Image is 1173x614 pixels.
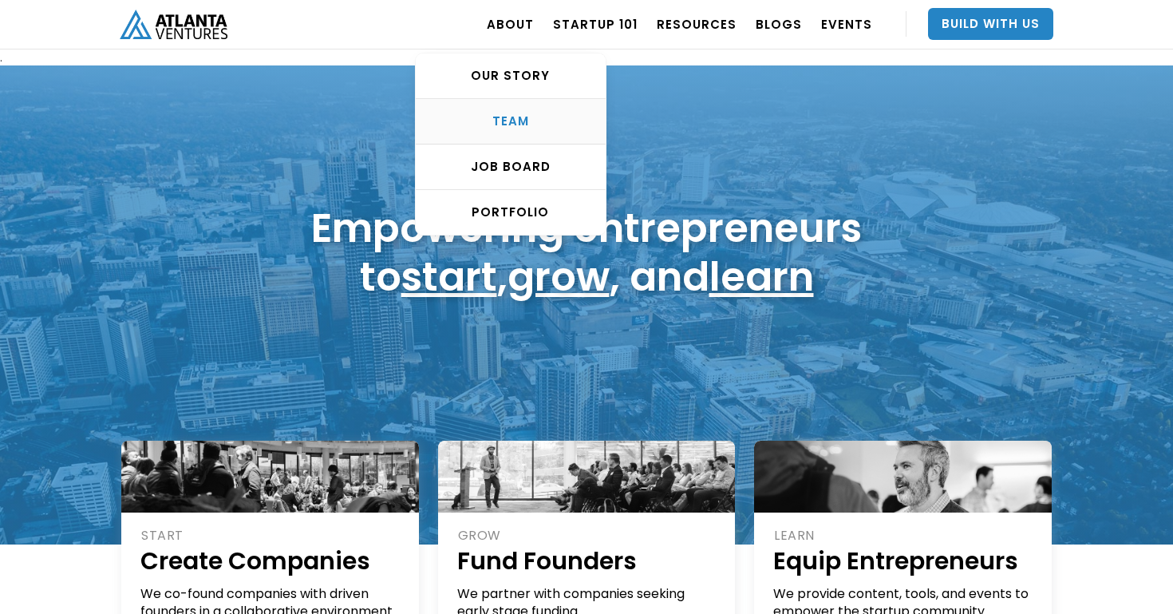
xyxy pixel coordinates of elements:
[821,2,872,46] a: EVENTS
[756,2,802,46] a: BLOGS
[416,145,606,190] a: Job Board
[416,204,606,220] div: PORTFOLIO
[709,248,814,305] a: learn
[311,204,862,301] h1: Empowering entrepreneurs to , , and
[508,248,610,305] a: grow
[773,545,1034,577] h1: Equip Entrepreneurs
[553,2,638,46] a: Startup 101
[416,190,606,235] a: PORTFOLIO
[141,527,401,545] div: START
[416,68,606,84] div: OUR STORY
[401,248,497,305] a: start
[416,113,606,129] div: TEAM
[140,545,401,577] h1: Create Companies
[928,8,1053,40] a: Build With Us
[458,527,718,545] div: GROW
[416,159,606,175] div: Job Board
[416,99,606,145] a: TEAM
[457,545,718,577] h1: Fund Founders
[774,527,1034,545] div: LEARN
[416,53,606,99] a: OUR STORY
[657,2,737,46] a: RESOURCES
[487,2,534,46] a: ABOUT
